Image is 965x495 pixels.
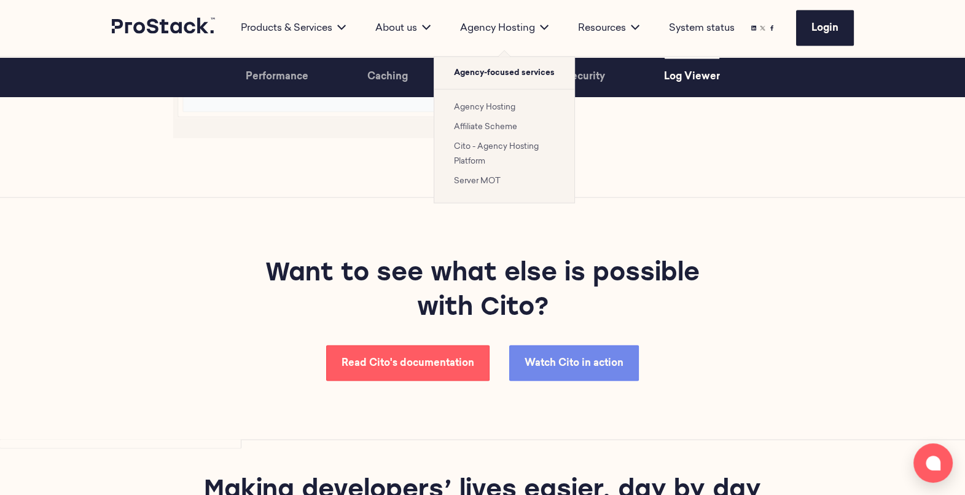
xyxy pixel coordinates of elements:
a: Cito - Agency Hosting Platform [454,143,539,165]
div: Products & Services [226,21,361,36]
span: Read Cito's documentation [342,358,474,368]
a: Watch Cito in action [509,346,639,381]
div: About us [361,21,445,36]
a: Prostack logo [112,18,216,39]
span: Agency-focused services [434,57,574,89]
a: Performance [246,57,308,97]
a: Login [796,10,854,46]
a: Security [565,57,605,97]
a: Agency Hosting [454,103,515,111]
span: Watch Cito in action [525,358,623,368]
a: Affiliate Scheme [454,123,517,131]
div: Agency Hosting [445,21,563,36]
a: Log Viewer [664,57,720,97]
span: Login [811,23,838,33]
a: Server MOT [454,177,501,185]
button: Open chat window [913,443,953,483]
h2: Want to see what else is possible with Cito? [260,257,705,326]
a: Read Cito's documentation [326,346,490,381]
a: Caching [367,57,408,97]
div: Resources [563,21,654,36]
a: System status [669,21,735,36]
